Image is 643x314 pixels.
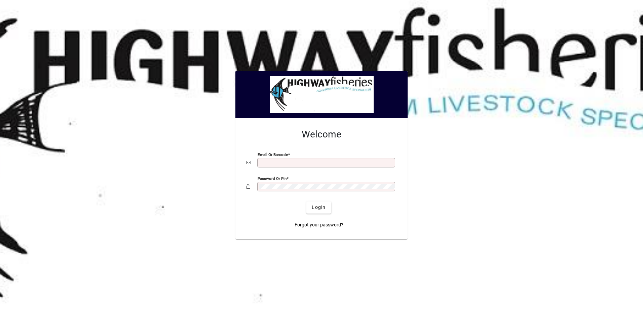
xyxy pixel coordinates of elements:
[312,204,326,211] span: Login
[292,219,346,231] a: Forgot your password?
[258,176,287,181] mat-label: Password or Pin
[246,129,397,140] h2: Welcome
[295,221,343,228] span: Forgot your password?
[258,152,288,157] mat-label: Email or Barcode
[306,201,331,214] button: Login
